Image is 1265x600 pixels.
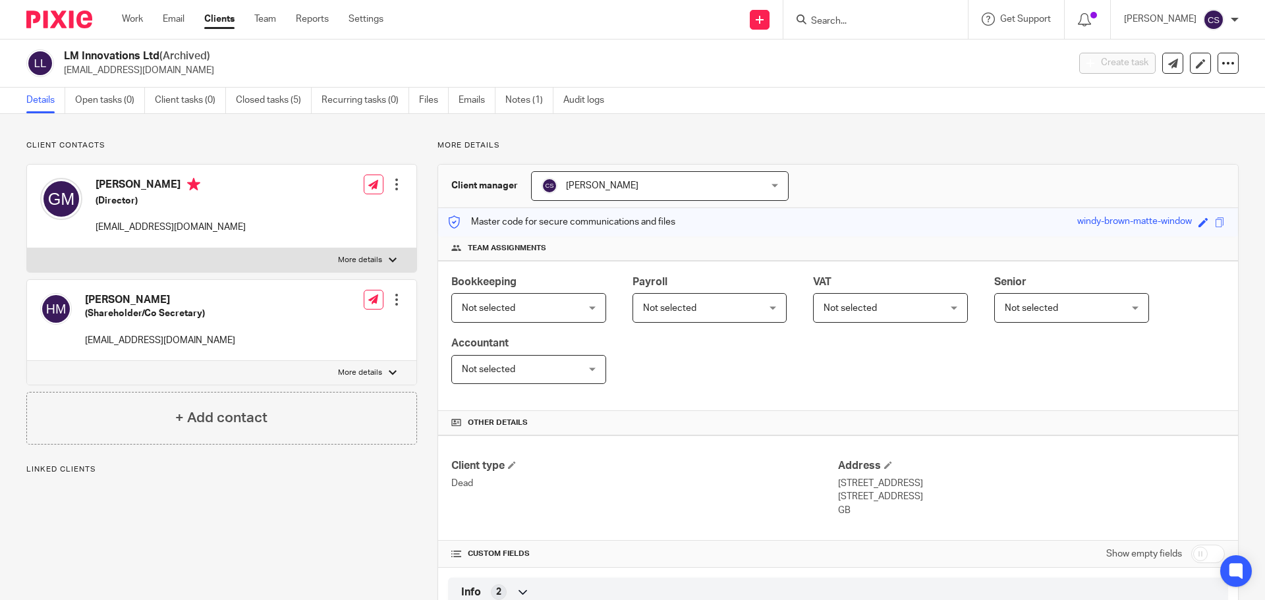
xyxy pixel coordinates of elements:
a: Details [26,88,65,113]
input: Search [810,16,928,28]
p: [EMAIL_ADDRESS][DOMAIN_NAME] [85,334,235,347]
a: Reports [296,13,329,26]
a: Closed tasks (5) [236,88,312,113]
p: [STREET_ADDRESS] [838,490,1225,503]
span: Not selected [643,304,696,313]
p: [EMAIL_ADDRESS][DOMAIN_NAME] [64,64,1059,77]
h4: Address [838,459,1225,473]
span: VAT [813,277,831,287]
a: Client tasks (0) [155,88,226,113]
h5: (Shareholder/Co Secretary) [85,307,235,320]
p: More details [338,368,382,378]
p: [PERSON_NAME] [1124,13,1196,26]
a: Files [419,88,449,113]
p: Linked clients [26,464,417,475]
a: Clients [204,13,235,26]
p: Client contacts [26,140,417,151]
span: Not selected [824,304,877,313]
a: Open tasks (0) [75,88,145,113]
a: Emails [459,88,495,113]
p: Master code for secure communications and files [448,215,675,229]
h4: [PERSON_NAME] [85,293,235,307]
img: svg%3E [40,178,82,220]
span: Other details [468,418,528,428]
span: Not selected [462,365,515,374]
img: svg%3E [40,293,72,325]
a: Recurring tasks (0) [322,88,409,113]
a: Team [254,13,276,26]
h3: Client manager [451,179,518,192]
img: svg%3E [542,178,557,194]
img: svg%3E [26,49,54,77]
h2: LM Innovations Ltd [64,49,860,63]
a: Settings [349,13,383,26]
h5: (Director) [96,194,246,207]
span: Accountant [451,338,509,348]
span: Get Support [1000,14,1051,24]
a: Audit logs [563,88,614,113]
span: Not selected [1005,304,1058,313]
p: More details [338,255,382,265]
span: Team assignments [468,243,546,254]
p: [STREET_ADDRESS] [838,477,1225,490]
span: Info [461,586,481,599]
img: Pixie [26,11,92,28]
i: Primary [187,178,200,191]
button: Create task [1079,53,1156,74]
span: Not selected [462,304,515,313]
label: Show empty fields [1106,547,1182,560]
h4: [PERSON_NAME] [96,178,246,194]
h4: CUSTOM FIELDS [451,549,838,559]
h4: + Add contact [175,408,267,428]
a: Email [163,13,184,26]
h4: Client type [451,459,838,473]
span: Senior [994,277,1026,287]
span: Bookkeeping [451,277,517,287]
span: Payroll [632,277,667,287]
p: [EMAIL_ADDRESS][DOMAIN_NAME] [96,221,246,234]
a: Work [122,13,143,26]
p: Dead [451,477,838,490]
p: GB [838,504,1225,517]
span: (Archived) [159,51,210,61]
span: [PERSON_NAME] [566,181,638,190]
p: More details [437,140,1239,151]
div: windy-brown-matte-window [1077,215,1192,230]
span: 2 [496,586,501,599]
img: svg%3E [1203,9,1224,30]
a: Notes (1) [505,88,553,113]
